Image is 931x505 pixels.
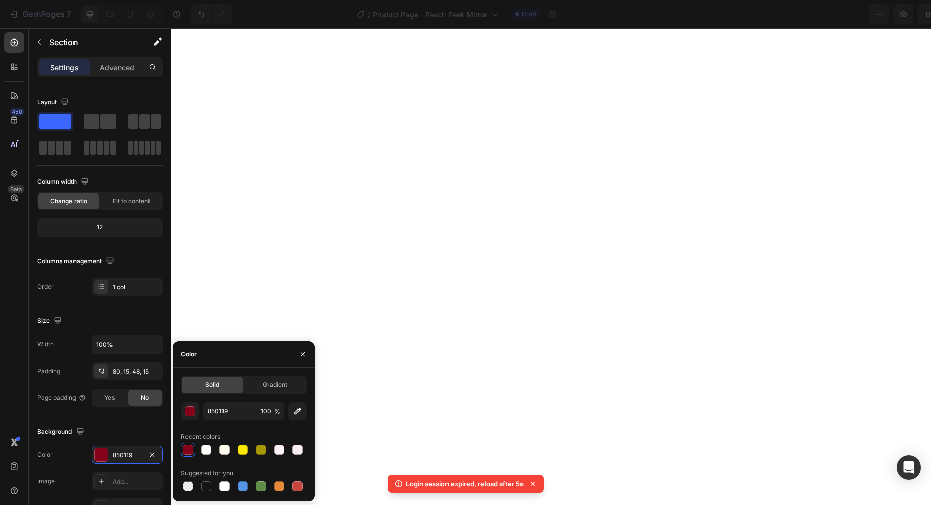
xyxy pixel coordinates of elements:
span: 0 product assigned [732,9,799,20]
p: 7 [66,8,71,20]
button: 7 [4,4,76,24]
div: Layout [37,96,71,109]
span: No [141,393,149,402]
div: Undo/Redo [191,4,232,24]
div: Suggested for you [181,469,233,478]
div: Columns management [37,255,116,268]
button: 0 product assigned [723,4,822,24]
span: Gradient [263,380,287,390]
span: Solid [205,380,219,390]
div: Color [37,450,53,459]
div: 850119 [113,451,142,460]
div: Publish [872,9,898,20]
div: Open Intercom Messenger [897,455,921,480]
div: Size [37,314,64,328]
span: / [368,9,370,20]
span: % [274,407,280,416]
div: Color [181,349,197,359]
span: Fit to content [113,197,150,206]
p: Section [49,36,132,48]
p: Settings [50,62,79,73]
span: Change ratio [50,197,87,206]
button: Save [826,4,860,24]
input: Eg: FFFFFF [203,402,256,420]
div: Page padding [37,393,86,402]
span: Draft [522,10,537,19]
div: Beta [8,185,24,193]
div: Recent colors [181,432,220,441]
div: Width [37,340,54,349]
div: Column width [37,175,91,189]
div: 80, 15, 48, 15 [113,367,160,376]
div: Background [37,425,86,439]
input: Auto [92,335,162,354]
div: Padding [37,367,60,376]
span: Yes [104,393,115,402]
div: 450 [10,108,24,116]
span: Save [835,10,851,19]
div: 12 [39,220,161,235]
p: Advanced [100,62,134,73]
div: Order [37,282,54,291]
button: Publish [864,4,906,24]
p: Login session expired, reload after 5s [406,479,524,489]
div: Image [37,477,55,486]
span: Product Page - Peach Peek Mirror [373,9,487,20]
iframe: Design area [171,28,931,505]
div: 1 col [113,283,160,292]
div: Add... [113,477,160,486]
